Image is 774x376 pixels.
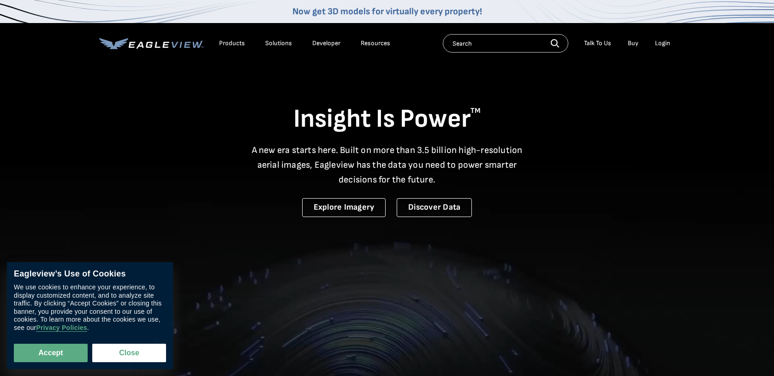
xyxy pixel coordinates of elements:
a: Developer [312,39,340,47]
div: Eagleview’s Use of Cookies [14,269,166,279]
input: Search [443,34,568,53]
div: Resources [361,39,390,47]
a: Discover Data [397,198,472,217]
div: Login [655,39,670,47]
sup: TM [470,106,481,115]
h1: Insight Is Power [99,103,675,135]
div: Solutions [265,39,292,47]
button: Close [92,344,166,362]
div: Products [219,39,245,47]
a: Buy [628,39,638,47]
div: Talk To Us [584,39,611,47]
a: Explore Imagery [302,198,386,217]
p: A new era starts here. Built on more than 3.5 billion high-resolution aerial images, Eagleview ha... [246,143,528,187]
a: Now get 3D models for virtually every property! [292,6,482,17]
div: We use cookies to enhance your experience, to display customized content, and to analyze site tra... [14,284,166,332]
button: Accept [14,344,88,362]
a: Privacy Policies [36,324,87,332]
